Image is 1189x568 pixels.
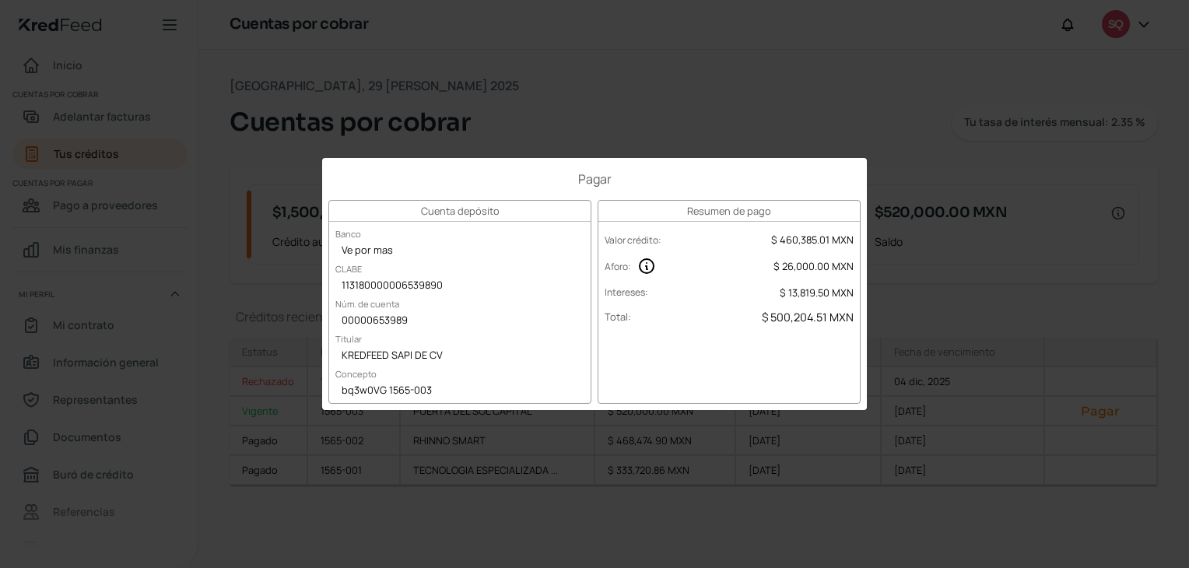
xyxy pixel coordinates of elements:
[329,310,591,333] div: 00000653989
[771,233,854,247] span: $ 460,385.01 MXN
[329,292,405,316] label: Núm. de cuenta
[780,286,854,300] span: $ 13,819.50 MXN
[329,380,591,403] div: bq3w0VG 1565-003
[329,240,591,263] div: Ve por mas
[605,286,648,299] label: Intereses :
[329,201,591,222] h3: Cuenta depósito
[329,345,591,368] div: KREDFEED SAPI DE CV
[773,259,854,273] span: $ 26,000.00 MXN
[329,327,368,351] label: Titular
[605,233,661,247] label: Valor crédito :
[598,201,860,222] h3: Resumen de pago
[329,362,383,386] label: Concepto
[329,257,368,281] label: CLABE
[762,310,854,324] span: $ 500,204.51 MXN
[605,260,631,273] label: Aforo :
[605,310,631,324] label: Total :
[329,222,367,246] label: Banco
[329,275,591,298] div: 113180000006539890
[328,170,861,188] h1: Pagar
